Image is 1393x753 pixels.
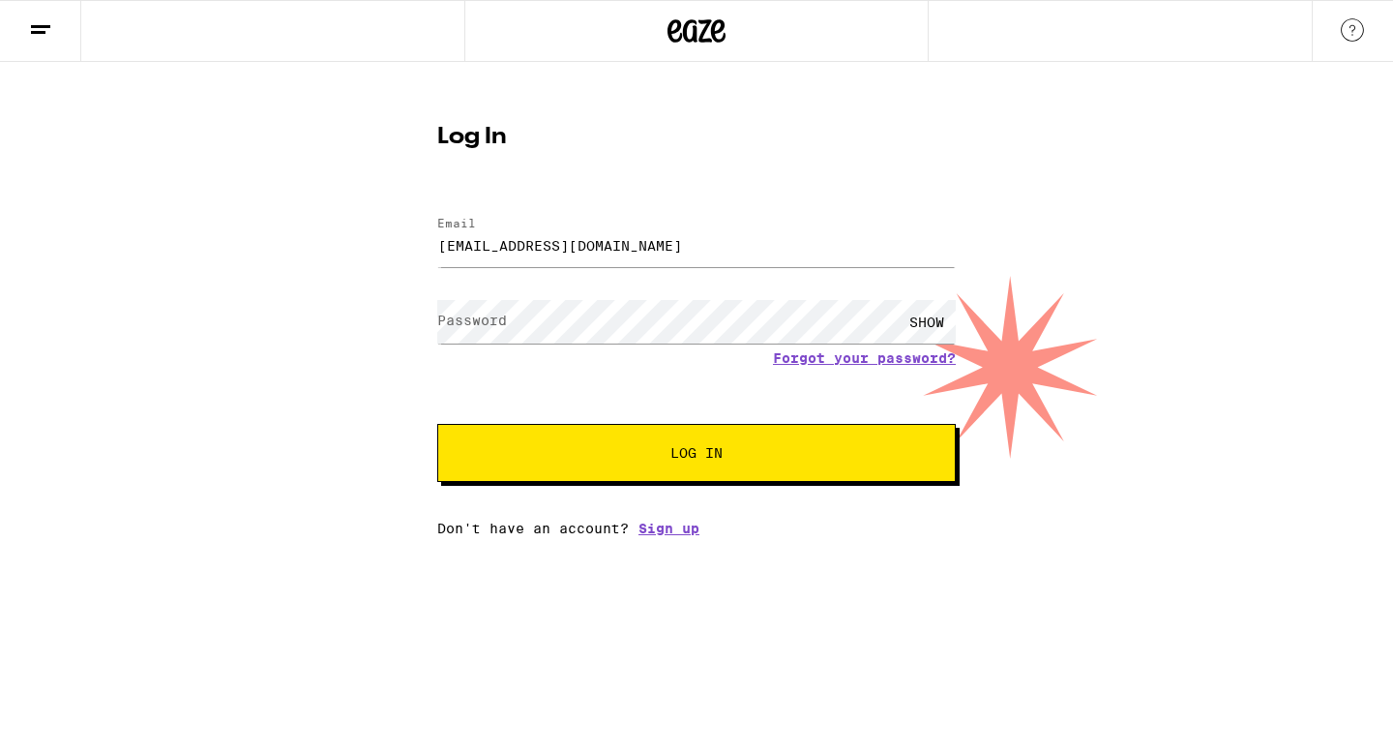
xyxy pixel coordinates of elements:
[437,224,956,267] input: Email
[898,300,956,344] div: SHOW
[437,126,956,149] h1: Log In
[773,350,956,366] a: Forgot your password?
[437,313,507,328] label: Password
[437,521,956,536] div: Don't have an account?
[437,424,956,482] button: Log In
[670,446,723,460] span: Log In
[437,217,476,229] label: Email
[638,521,699,536] a: Sign up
